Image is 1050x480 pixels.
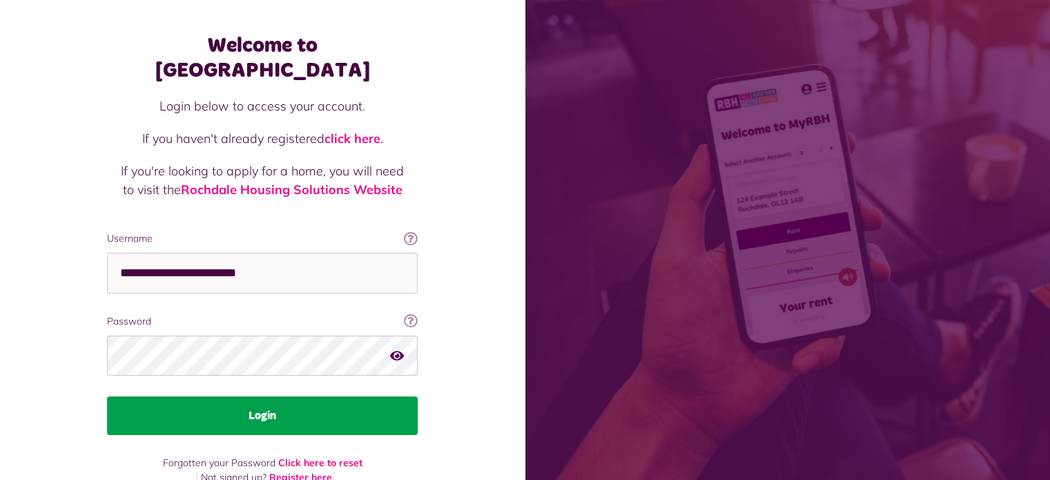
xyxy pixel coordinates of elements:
[107,33,418,83] h1: Welcome to [GEOGRAPHIC_DATA]
[121,97,404,115] p: Login below to access your account.
[107,231,418,246] label: Username
[181,182,402,198] a: Rochdale Housing Solutions Website
[107,396,418,435] button: Login
[107,314,418,329] label: Password
[278,457,362,469] a: Click here to reset
[163,457,275,469] span: Forgotten your Password
[121,162,404,199] p: If you're looking to apply for a home, you will need to visit the
[121,129,404,148] p: If you haven't already registered .
[324,131,380,146] a: click here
